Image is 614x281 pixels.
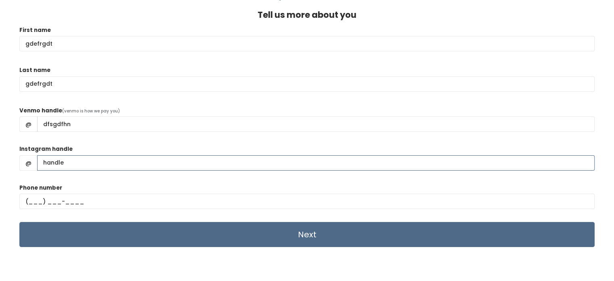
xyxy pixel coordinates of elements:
label: Instagram handle [19,145,73,153]
label: Phone number [19,184,62,192]
span: @ [19,116,38,132]
span: (venmo is how we pay you) [62,108,120,114]
input: handle [37,155,595,171]
h4: Tell us more about you [258,10,356,19]
input: handle [37,116,595,132]
span: @ [19,155,38,171]
input: (___) ___-____ [19,194,595,209]
label: Venmo handle [19,107,62,115]
label: First name [19,26,51,34]
input: Next [19,222,595,247]
label: Last name [19,66,50,74]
